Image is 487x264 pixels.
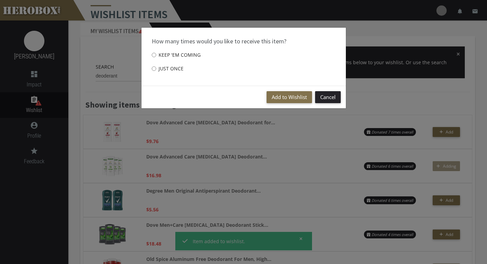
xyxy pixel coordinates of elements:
button: Add to Wishlist [267,91,312,103]
label: Just once [152,62,184,75]
button: Cancel [315,91,341,103]
input: Just once [152,63,156,74]
h4: How many times would you like to receive this item? [152,38,336,45]
input: Keep 'em coming [152,50,156,60]
label: Keep 'em coming [152,48,201,62]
